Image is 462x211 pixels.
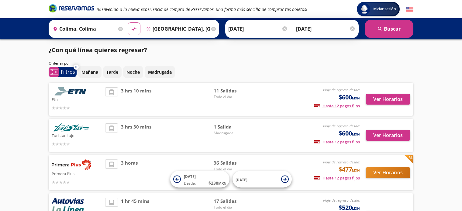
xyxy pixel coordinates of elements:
p: Turistar Lujo [52,132,102,139]
em: viaje de regreso desde: [323,198,360,203]
span: Todo el día [214,166,256,172]
span: Madrugada [214,130,256,136]
em: viaje de regreso desde: [323,87,360,92]
span: $ 230 [209,180,226,186]
p: Filtros [61,68,75,75]
span: Hasta 12 pagos fijos [314,139,360,145]
button: Tarde [103,66,122,78]
img: Etn [52,87,91,95]
p: Madrugada [148,69,172,75]
button: Madrugada [145,66,175,78]
input: Elegir Fecha [228,21,288,36]
button: Ver Horarios [366,167,410,178]
span: [DATE] [236,177,247,182]
span: Hasta 12 pagos fijos [314,175,360,181]
span: Hasta 12 pagos fijos [314,103,360,109]
small: MXN [352,206,360,211]
a: Brand Logo [49,4,94,15]
span: 3 horas [121,159,138,186]
input: Buscar Origen [50,21,117,36]
span: Todo el día [214,94,256,100]
button: [DATE] [233,171,292,188]
span: 0 [75,65,77,70]
button: Mañana [78,66,102,78]
small: MXN [352,132,360,136]
span: 11 Salidas [214,87,256,94]
p: Noche [126,69,140,75]
input: Opcional [296,21,356,36]
em: ¡Bienvenido a la nueva experiencia de compra de Reservamos, una forma más sencilla de comprar tus... [97,6,307,12]
span: 3 hrs 10 mins [121,87,151,111]
p: Ordenar por [49,61,70,66]
p: Primera Plus [52,170,102,177]
img: Primera Plus [52,159,91,170]
span: Todo el día [214,205,256,210]
img: Turistar Lujo [52,123,91,132]
button: English [406,5,413,13]
small: MXN [352,168,360,172]
button: 0Filtros [49,67,77,77]
button: Ver Horarios [366,94,410,105]
span: $600 [339,93,360,102]
i: Brand Logo [49,4,94,13]
input: Buscar Destino [144,21,210,36]
small: MXN [352,96,360,100]
span: Iniciar sesión [370,6,398,12]
em: viaje de regreso desde: [323,123,360,129]
p: Mañana [81,69,98,75]
span: 36 Salidas [214,159,256,166]
em: viaje de regreso desde: [323,159,360,165]
p: ¿Con qué línea quieres regresar? [49,45,147,55]
span: 17 Salidas [214,198,256,205]
span: 3 hrs 30 mins [121,123,151,147]
span: [DATE] [184,174,196,179]
p: Etn [52,95,102,103]
span: 1 Salida [214,123,256,130]
small: MXN [218,181,226,186]
button: Buscar [365,20,413,38]
button: [DATE]Desde:$230MXN [170,171,229,188]
span: $477 [339,165,360,174]
button: Ver Horarios [366,130,410,141]
span: $600 [339,129,360,138]
span: Desde: [184,181,196,186]
button: Noche [123,66,143,78]
p: Tarde [106,69,118,75]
